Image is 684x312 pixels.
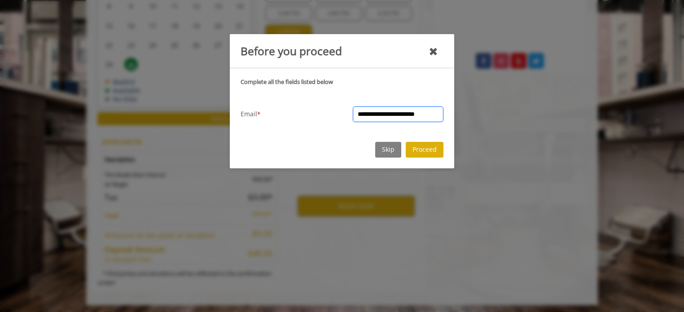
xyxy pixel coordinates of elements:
[375,142,401,158] button: Skip
[406,142,443,158] button: Proceed
[241,42,342,60] div: Before you proceed
[429,42,438,60] div: close mandatory details dialog
[241,109,257,119] span: Email
[241,78,333,86] b: Complete all the fields listed below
